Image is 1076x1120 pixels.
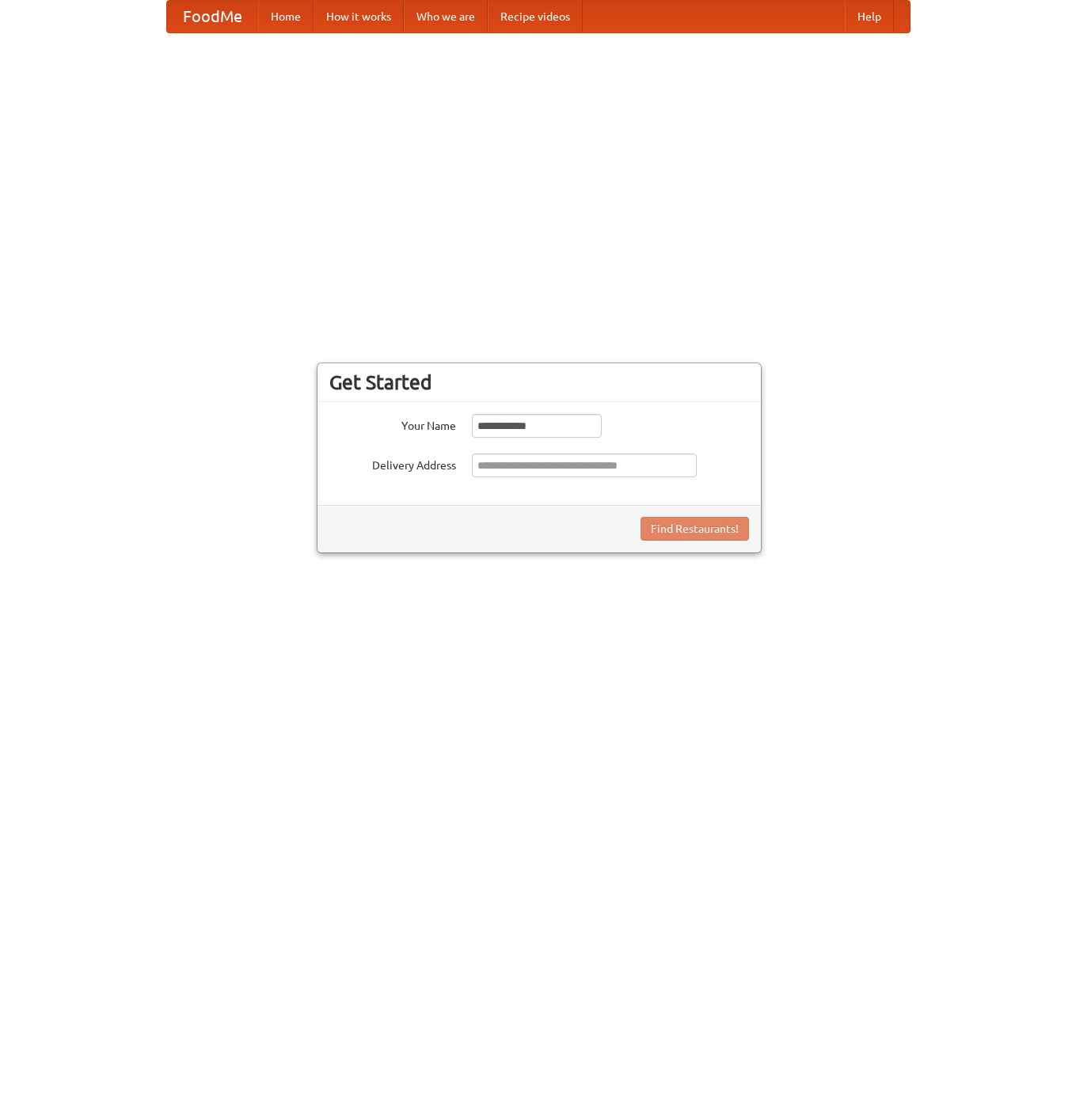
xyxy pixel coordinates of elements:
label: Your Name [329,414,456,434]
a: Recipe videos [488,1,583,32]
a: Help [845,1,894,32]
a: Home [258,1,314,32]
label: Delivery Address [329,454,456,473]
a: Who we are [404,1,488,32]
a: How it works [314,1,404,32]
h3: Get Started [329,370,749,394]
button: Find Restaurants! [641,517,749,541]
a: FoodMe [167,1,258,32]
